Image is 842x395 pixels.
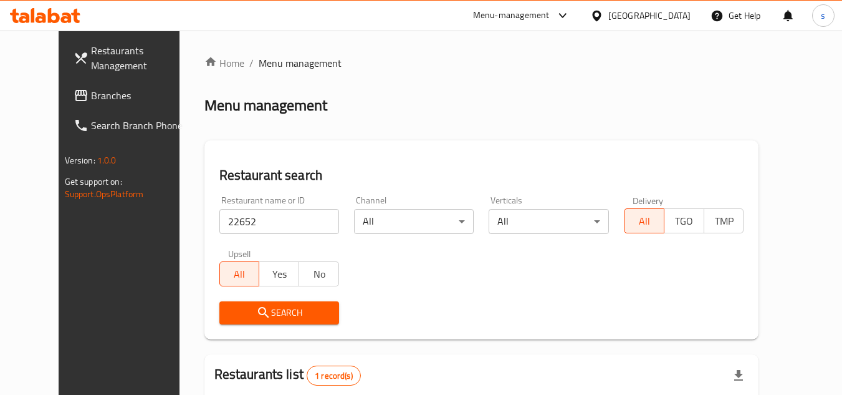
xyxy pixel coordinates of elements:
[304,265,334,283] span: No
[91,88,189,103] span: Branches
[264,265,294,283] span: Yes
[64,80,199,110] a: Branches
[204,56,759,71] nav: breadcrumb
[664,208,704,233] button: TGO
[204,56,244,71] a: Home
[249,56,254,71] li: /
[724,361,753,391] div: Export file
[473,8,550,23] div: Menu-management
[91,118,189,133] span: Search Branch Phone
[204,95,327,115] h2: Menu management
[229,305,329,321] span: Search
[608,9,691,22] div: [GEOGRAPHIC_DATA]
[259,261,299,286] button: Yes
[629,212,659,230] span: All
[704,208,744,233] button: TMP
[354,209,474,234] div: All
[709,212,739,230] span: TMP
[65,152,95,168] span: Version:
[489,209,608,234] div: All
[65,173,122,190] span: Get support on:
[64,110,199,140] a: Search Branch Phone
[228,249,251,258] label: Upsell
[669,212,699,230] span: TGO
[64,36,199,80] a: Restaurants Management
[307,366,361,386] div: Total records count
[259,56,342,71] span: Menu management
[219,261,260,286] button: All
[821,9,825,22] span: s
[97,152,117,168] span: 1.0.0
[299,261,339,286] button: No
[225,265,255,283] span: All
[633,196,664,205] label: Delivery
[219,209,339,234] input: Search for restaurant name or ID..
[307,370,360,382] span: 1 record(s)
[214,365,361,386] h2: Restaurants list
[624,208,664,233] button: All
[219,166,744,185] h2: Restaurant search
[91,43,189,73] span: Restaurants Management
[219,301,339,324] button: Search
[65,186,144,202] a: Support.OpsPlatform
